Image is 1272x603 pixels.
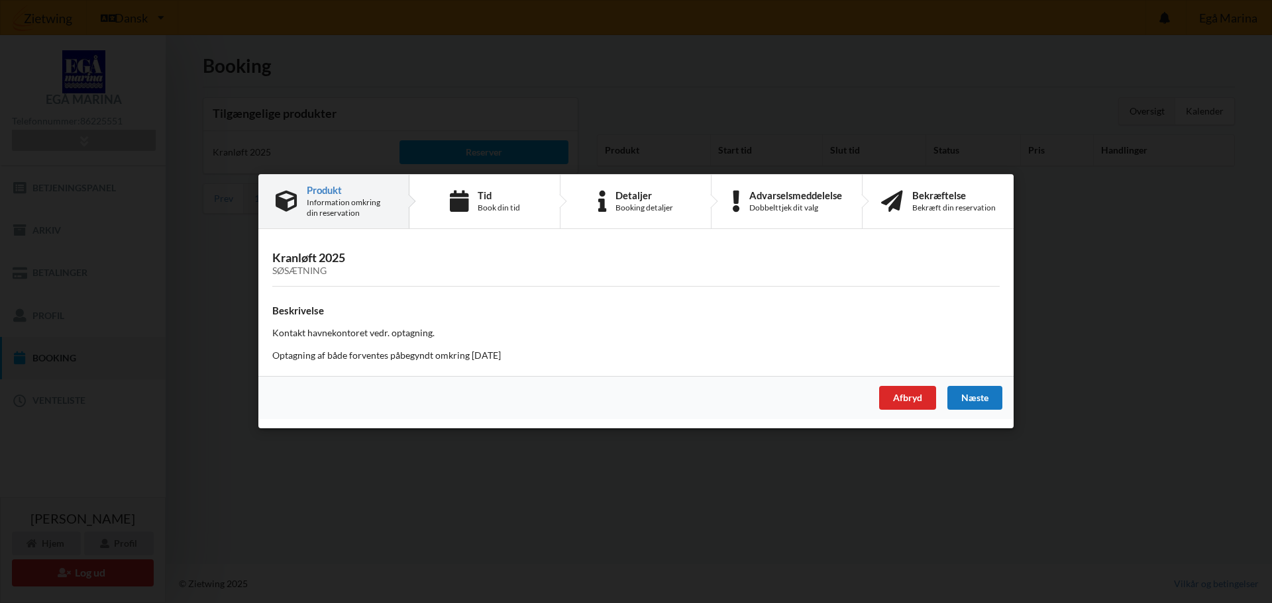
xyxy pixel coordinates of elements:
[879,387,936,410] div: Afbryd
[749,203,842,213] div: Dobbelttjek dit valg
[272,251,1000,277] h3: Kranløft 2025
[615,190,673,201] div: Detaljer
[272,349,1000,363] p: Optagning af både forventes påbegyndt omkring [DATE]
[307,185,392,195] div: Produkt
[272,304,1000,317] h4: Beskrivelse
[615,203,673,213] div: Booking detaljer
[912,203,996,213] div: Bekræft din reservation
[749,190,842,201] div: Advarselsmeddelelse
[478,190,520,201] div: Tid
[272,327,1000,340] p: Kontakt havnekontoret vedr. optagning.
[478,203,520,213] div: Book din tid
[307,197,392,218] div: Information omkring din reservation
[912,190,996,201] div: Bekræftelse
[947,387,1002,410] div: Næste
[272,266,1000,277] div: Søsætning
